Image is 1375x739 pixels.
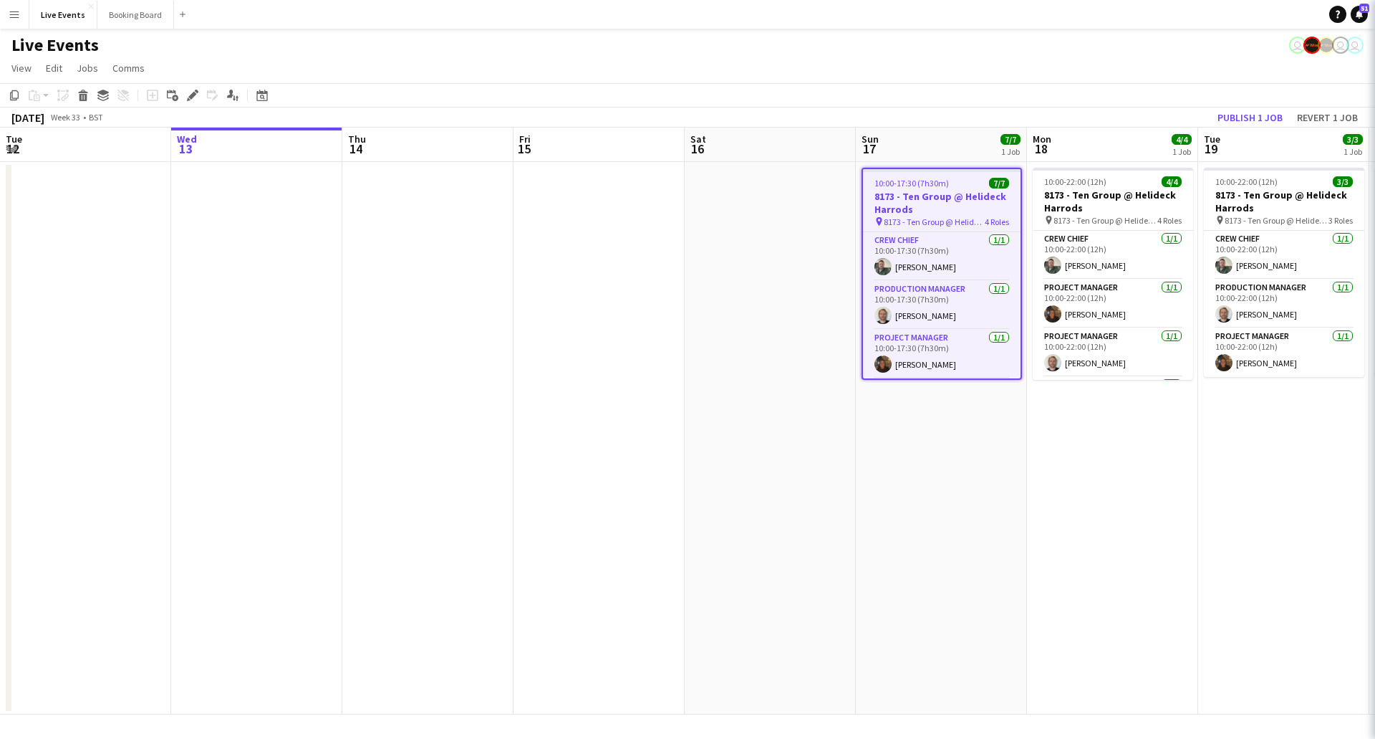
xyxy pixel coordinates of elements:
[1215,176,1278,187] span: 10:00-22:00 (12h)
[1212,108,1288,127] button: Publish 1 job
[1204,328,1364,377] app-card-role: Project Manager1/110:00-22:00 (12h)[PERSON_NAME]
[97,1,174,29] button: Booking Board
[1162,176,1182,187] span: 4/4
[1328,215,1353,226] span: 3 Roles
[1033,231,1193,280] app-card-role: Crew Chief1/110:00-22:00 (12h)[PERSON_NAME]
[1033,280,1193,328] app-card-role: Project Manager1/110:00-22:00 (12h)[PERSON_NAME]
[11,110,44,125] div: [DATE]
[863,330,1021,378] app-card-role: Project Manager1/110:00-17:30 (7h30m)[PERSON_NAME]
[29,1,97,29] button: Live Events
[1333,176,1353,187] span: 3/3
[1351,6,1368,23] a: 51
[1053,215,1157,226] span: 8173 - Ten Group @ Helideck Harrods
[11,62,32,75] span: View
[519,133,531,146] span: Fri
[1291,108,1364,127] button: Revert 1 job
[1033,189,1193,214] h3: 8173 - Ten Group @ Helideck Harrods
[6,59,37,77] a: View
[1033,168,1193,380] app-job-card: 10:00-22:00 (12h)4/48173 - Ten Group @ Helideck Harrods 8173 - Ten Group @ Helideck Harrods4 Role...
[177,133,197,146] span: Wed
[863,190,1021,216] h3: 8173 - Ten Group @ Helideck Harrods
[1172,146,1191,157] div: 1 Job
[46,62,62,75] span: Edit
[1204,168,1364,377] app-job-card: 10:00-22:00 (12h)3/38173 - Ten Group @ Helideck Harrods 8173 - Ten Group @ Helideck Harrods3 Role...
[1033,377,1193,426] app-card-role: Site Technician1/1
[874,178,949,189] span: 10:00-17:30 (7h30m)
[1343,134,1363,145] span: 3/3
[1204,231,1364,280] app-card-role: Crew Chief1/110:00-22:00 (12h)[PERSON_NAME]
[348,133,366,146] span: Thu
[1204,280,1364,328] app-card-role: Production Manager1/110:00-22:00 (12h)[PERSON_NAME]
[112,62,145,75] span: Comms
[517,140,531,157] span: 15
[989,178,1009,189] span: 7/7
[1289,37,1306,54] app-user-avatar: Andrew Gorman
[1044,176,1106,187] span: 10:00-22:00 (12h)
[1343,146,1362,157] div: 1 Job
[862,168,1022,380] app-job-card: 10:00-17:30 (7h30m)7/78173 - Ten Group @ Helideck Harrods 8173 - Ten Group @ Helideck Harrods4 Ro...
[859,140,879,157] span: 17
[863,281,1021,330] app-card-role: Production Manager1/110:00-17:30 (7h30m)[PERSON_NAME]
[884,216,985,227] span: 8173 - Ten Group @ Helideck Harrods
[1303,37,1321,54] app-user-avatar: Production Managers
[89,112,103,123] div: BST
[1225,215,1328,226] span: 8173 - Ten Group @ Helideck Harrods
[11,34,99,56] h1: Live Events
[77,62,98,75] span: Jobs
[1332,37,1349,54] app-user-avatar: Ollie Rolfe
[985,216,1009,227] span: 4 Roles
[688,140,706,157] span: 16
[1346,37,1364,54] app-user-avatar: Technical Department
[107,59,150,77] a: Comms
[1204,133,1220,146] span: Tue
[1001,146,1020,157] div: 1 Job
[862,133,879,146] span: Sun
[1031,140,1051,157] span: 18
[6,133,22,146] span: Tue
[1202,140,1220,157] span: 19
[47,112,83,123] span: Week 33
[346,140,366,157] span: 14
[40,59,68,77] a: Edit
[1172,134,1192,145] span: 4/4
[4,140,22,157] span: 12
[1033,133,1051,146] span: Mon
[71,59,104,77] a: Jobs
[863,232,1021,281] app-card-role: Crew Chief1/110:00-17:30 (7h30m)[PERSON_NAME]
[175,140,197,157] span: 13
[1033,328,1193,377] app-card-role: Project Manager1/110:00-22:00 (12h)[PERSON_NAME]
[1359,4,1369,13] span: 51
[1204,189,1364,214] h3: 8173 - Ten Group @ Helideck Harrods
[690,133,706,146] span: Sat
[1000,134,1021,145] span: 7/7
[1318,37,1335,54] app-user-avatar: Production Managers
[1157,215,1182,226] span: 4 Roles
